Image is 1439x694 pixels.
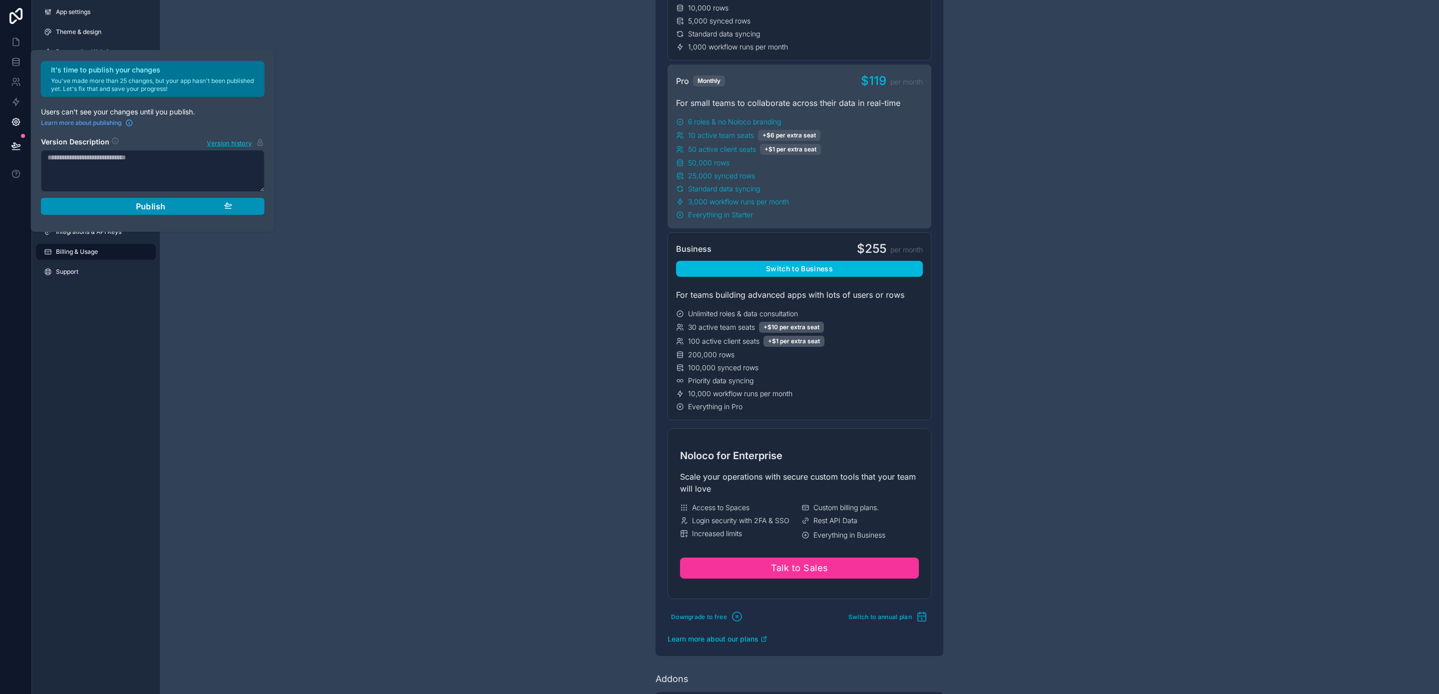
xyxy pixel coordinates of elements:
span: 10 active team seats [688,130,754,140]
a: Learn more about publishing [41,119,133,127]
span: App settings [56,8,90,16]
span: Increased limits [692,529,742,539]
span: 1,000 workflow runs per month [688,42,788,52]
span: 3,000 workflow runs per month [688,197,789,207]
span: Publish [136,201,166,211]
button: Switch to Business [676,261,923,277]
span: Learn more about publishing [41,119,121,127]
span: 10,000 workflow runs per month [688,389,792,399]
button: Switch to annual plan [845,607,931,626]
span: Access to Spaces [692,503,749,513]
span: Standard data syncing [688,29,760,39]
span: Pro [676,75,689,87]
span: Billing & Usage [56,248,98,256]
span: Business [676,243,712,255]
div: +$6 per extra seat [758,130,820,141]
span: 5,000 synced rows [688,16,750,26]
span: 50,000 rows [688,158,729,168]
a: Learn more about our plans [668,634,931,644]
a: Progressive Web App [36,44,156,60]
div: Addons [656,672,689,686]
span: 200,000 rows [688,350,734,360]
button: Downgrade to free [668,607,746,626]
button: Talk to Sales [680,558,919,579]
span: 10,000 rows [688,3,728,13]
h2: It's time to publish your changes [51,65,259,75]
span: 100,000 synced rows [688,363,758,373]
span: Learn more about our plans [668,634,758,644]
span: Integrations & API Keys [56,228,121,236]
span: Priority data syncing [688,376,753,386]
span: Rest API Data [813,516,857,526]
span: 50 active client seats [688,144,756,154]
a: App settings [36,4,156,20]
span: per month [890,245,923,255]
span: Unlimited roles & data consultation [688,309,798,319]
p: You've made more than 25 changes, but your app hasn't been published yet. Let's fix that and save... [51,77,259,93]
button: Version history [206,137,264,148]
span: Standard data syncing [688,184,760,194]
div: Monthly [693,75,725,86]
span: Login security with 2FA & SSO [692,516,789,526]
div: For small teams to collaborate across their data in real-time [676,97,923,109]
span: Custom billing plans. [813,503,879,513]
span: 30 active team seats [688,322,755,332]
span: Progressive Web App [56,48,116,56]
button: Publish [41,198,265,215]
div: +$1 per extra seat [760,144,821,155]
span: Version history [207,137,252,147]
span: 25,000 synced rows [688,171,755,181]
span: Everything in Starter [688,210,753,220]
p: Users can't see your changes until you publish. [41,107,265,117]
span: Theme & design [56,28,101,36]
span: per month [890,77,923,87]
div: Scale your operations with secure custom tools that your team will love [680,471,919,495]
span: $119 [861,73,886,89]
div: For teams building advanced apps with lots of users or rows [676,289,923,301]
a: Theme & design [36,24,156,40]
div: +$10 per extra seat [759,322,824,333]
span: Support [56,268,78,276]
a: Support [36,264,156,280]
span: 6 roles & no Noloco branding [688,117,781,127]
h2: Version Description [41,137,109,148]
div: +$1 per extra seat [763,336,824,347]
span: Downgrade to free [671,613,727,621]
span: Everything in Pro [688,402,742,412]
span: Switch to annual plan [848,613,912,621]
span: Noloco for Enterprise [680,449,782,463]
span: 100 active client seats [688,336,759,346]
span: Everything in Business [813,530,885,540]
span: $255 [857,241,886,257]
a: Integrations & API Keys [36,224,156,240]
a: Billing & Usage [36,244,156,260]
